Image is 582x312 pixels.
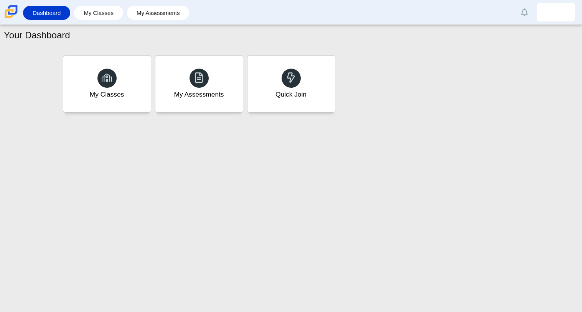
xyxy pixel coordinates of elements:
[247,55,335,113] a: Quick Join
[78,6,119,20] a: My Classes
[63,55,151,113] a: My Classes
[155,55,243,113] a: My Assessments
[174,90,224,99] div: My Assessments
[275,90,307,99] div: Quick Join
[27,6,66,20] a: Dashboard
[4,29,70,42] h1: Your Dashboard
[3,14,19,21] a: Carmen School of Science & Technology
[3,3,19,20] img: Carmen School of Science & Technology
[550,6,562,18] img: janayia.murrell.s7SdK9
[537,3,575,21] a: janayia.murrell.s7SdK9
[516,4,533,21] a: Alerts
[90,90,124,99] div: My Classes
[131,6,186,20] a: My Assessments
